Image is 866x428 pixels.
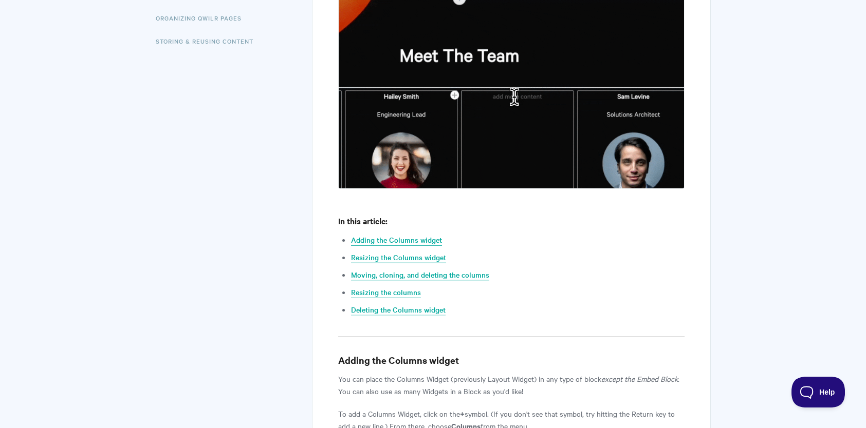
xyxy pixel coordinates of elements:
[338,353,684,367] h3: Adding the Columns widget
[351,252,446,263] a: Resizing the Columns widget
[351,287,421,298] a: Resizing the columns
[351,235,442,246] a: Adding the Columns widget
[351,269,489,281] a: Moving, cloning, and deleting the columns
[601,374,678,384] em: except the Embed Block
[338,215,388,226] strong: In this article:
[156,31,261,51] a: Storing & Reusing Content
[460,408,465,419] strong: +
[791,377,845,407] iframe: Toggle Customer Support
[351,304,446,316] a: Deleting the Columns widget
[338,373,684,397] p: You can place the Columns Widget (previously Layout Widget) in any type of block . You can also u...
[156,8,249,28] a: Organizing Qwilr Pages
